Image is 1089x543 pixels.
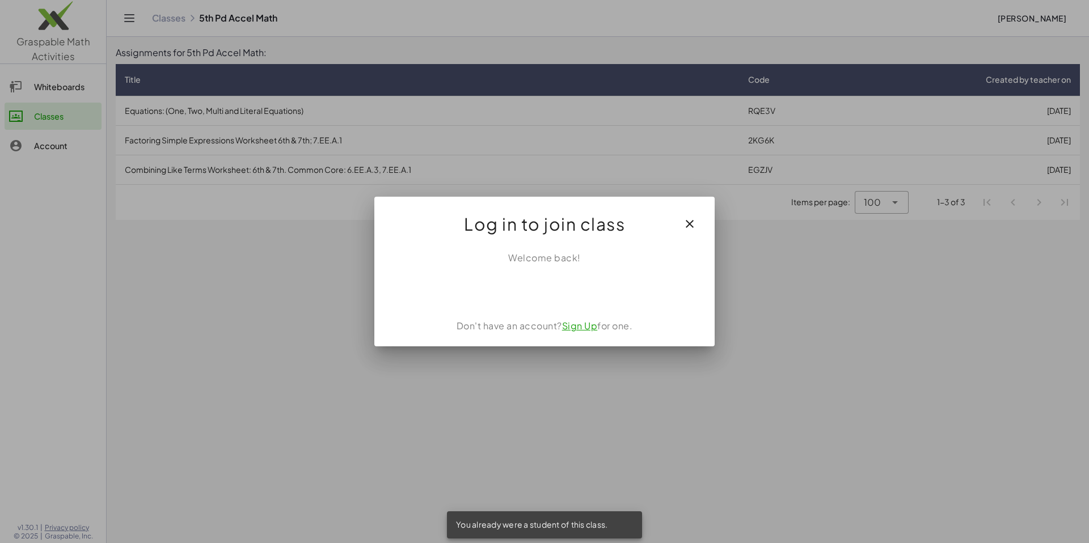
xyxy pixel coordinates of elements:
[479,277,610,302] iframe: Sign in with Google Button
[388,251,701,265] div: Welcome back!
[464,210,625,237] span: Log in to join class
[388,319,701,333] div: Don't have an account? for one.
[562,320,598,332] a: Sign Up
[447,511,642,538] div: You already were a student of this class.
